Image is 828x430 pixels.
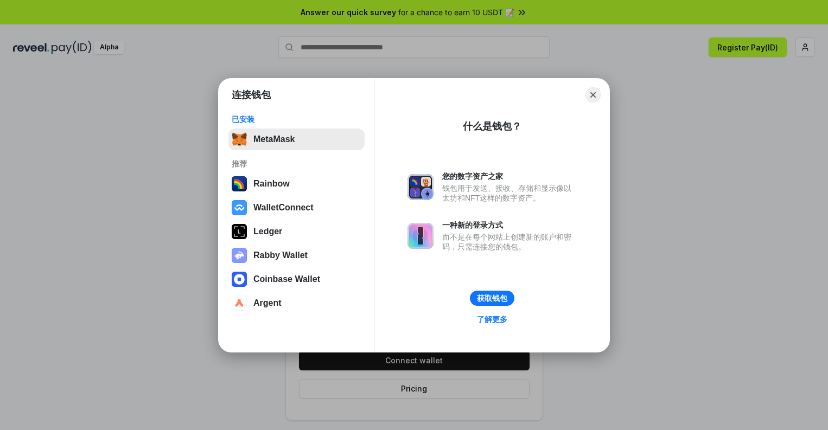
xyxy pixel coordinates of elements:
div: Ledger [253,227,282,236]
button: Argent [228,292,365,314]
button: MetaMask [228,129,365,150]
button: 获取钱包 [470,291,514,306]
img: svg+xml,%3Csvg%20width%3D%2228%22%20height%3D%2228%22%20viewBox%3D%220%200%2028%2028%22%20fill%3D... [232,272,247,287]
div: 了解更多 [477,315,507,324]
div: MetaMask [253,134,295,144]
div: 什么是钱包？ [463,120,521,133]
img: svg+xml,%3Csvg%20width%3D%22120%22%20height%3D%22120%22%20viewBox%3D%220%200%20120%20120%22%20fil... [232,176,247,191]
img: svg+xml,%3Csvg%20xmlns%3D%22http%3A%2F%2Fwww.w3.org%2F2000%2Fsvg%22%20fill%3D%22none%22%20viewBox... [407,174,434,200]
div: 推荐 [232,159,361,169]
a: 了解更多 [470,312,514,326]
h1: 连接钱包 [232,88,271,101]
div: 而不是在每个网站上创建新的账户和密码，只需连接您的钱包。 [442,232,577,252]
img: svg+xml,%3Csvg%20fill%3D%22none%22%20height%3D%2233%22%20viewBox%3D%220%200%2035%2033%22%20width%... [232,132,247,147]
img: svg+xml,%3Csvg%20xmlns%3D%22http%3A%2F%2Fwww.w3.org%2F2000%2Fsvg%22%20width%3D%2228%22%20height%3... [232,224,247,239]
div: 已安装 [232,114,361,124]
button: Close [585,87,601,102]
div: 钱包用于发送、接收、存储和显示像以太坊和NFT这样的数字资产。 [442,183,577,203]
div: Rabby Wallet [253,251,308,260]
img: svg+xml,%3Csvg%20xmlns%3D%22http%3A%2F%2Fwww.w3.org%2F2000%2Fsvg%22%20fill%3D%22none%22%20viewBox... [232,248,247,263]
button: Ledger [228,221,365,242]
button: Rainbow [228,173,365,195]
button: Rabby Wallet [228,245,365,266]
div: Coinbase Wallet [253,274,320,284]
div: Argent [253,298,282,308]
button: WalletConnect [228,197,365,219]
div: 您的数字资产之家 [442,171,577,181]
img: svg+xml,%3Csvg%20width%3D%2228%22%20height%3D%2228%22%20viewBox%3D%220%200%2028%2028%22%20fill%3D... [232,200,247,215]
img: svg+xml,%3Csvg%20width%3D%2228%22%20height%3D%2228%22%20viewBox%3D%220%200%2028%2028%22%20fill%3D... [232,296,247,311]
button: Coinbase Wallet [228,268,365,290]
div: WalletConnect [253,203,314,213]
div: Rainbow [253,179,290,189]
img: svg+xml,%3Csvg%20xmlns%3D%22http%3A%2F%2Fwww.w3.org%2F2000%2Fsvg%22%20fill%3D%22none%22%20viewBox... [407,223,434,249]
div: 获取钱包 [477,293,507,303]
div: 一种新的登录方式 [442,220,577,230]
